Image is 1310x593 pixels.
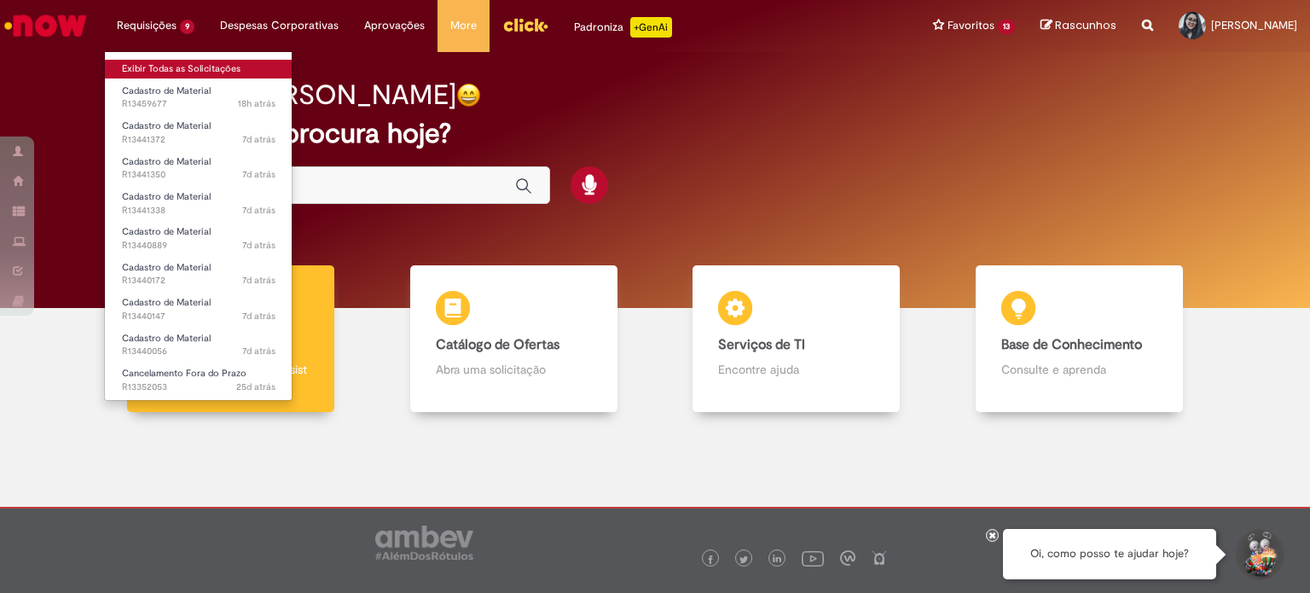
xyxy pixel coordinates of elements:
img: logo_footer_linkedin.png [773,555,781,565]
time: 22/08/2025 19:47:16 [242,204,275,217]
span: Cadastro de Material [122,119,211,132]
a: Aberto R13440056 : Cadastro de Material [105,329,293,361]
span: 25d atrás [236,381,275,393]
span: R13440056 [122,345,275,358]
span: 9 [180,20,194,34]
span: Aprovações [364,17,425,34]
a: Aberto R13441350 : Cadastro de Material [105,153,293,184]
img: logo_footer_naosei.png [872,550,887,566]
span: 7d atrás [242,168,275,181]
span: Cadastro de Material [122,225,211,238]
a: Catálogo de Ofertas Abra uma solicitação [373,265,656,413]
span: 7d atrás [242,133,275,146]
img: ServiceNow [2,9,90,43]
span: R13441338 [122,204,275,218]
span: Cadastro de Material [122,296,211,309]
a: Exibir Todas as Solicitações [105,60,293,78]
span: R13440147 [122,310,275,323]
b: Base de Conhecimento [1001,336,1142,353]
span: R13440889 [122,239,275,253]
div: Oi, como posso te ajudar hoje? [1003,529,1216,579]
span: R13459677 [122,97,275,111]
time: 22/08/2025 14:11:15 [242,345,275,358]
div: Padroniza [574,17,672,38]
time: 22/08/2025 14:32:53 [242,274,275,287]
span: 7d atrás [242,345,275,358]
a: Aberto R13440147 : Cadastro de Material [105,294,293,325]
span: 7d atrás [242,239,275,252]
b: Catálogo de Ofertas [436,336,559,353]
img: logo_footer_ambev_rotulo_gray.png [375,526,473,560]
span: 7d atrás [242,274,275,287]
a: Aberto R13459677 : Cadastro de Material [105,82,293,113]
span: More [450,17,477,34]
span: 18h atrás [238,97,275,110]
span: R13440172 [122,274,275,288]
p: Abra uma solicitação [436,361,592,378]
h2: Bom dia, [PERSON_NAME] [130,80,456,110]
span: Cadastro de Material [122,84,211,97]
span: 7d atrás [242,204,275,217]
b: Serviços de TI [718,336,805,353]
time: 28/08/2025 17:46:09 [238,97,275,110]
a: Aberto R13440172 : Cadastro de Material [105,259,293,290]
img: click_logo_yellow_360x200.png [502,12,548,38]
img: logo_footer_workplace.png [840,550,855,566]
ul: Requisições [104,51,293,401]
h2: O que você procura hoje? [130,119,1181,148]
time: 04/08/2025 16:08:57 [236,381,275,393]
a: Rascunhos [1040,18,1116,34]
time: 22/08/2025 19:57:36 [242,168,275,181]
span: R13352053 [122,381,275,394]
span: Requisições [117,17,177,34]
button: Iniciar Conversa de Suporte [1233,529,1284,580]
a: Tirar dúvidas Tirar dúvidas com Lupi Assist e Gen Ai [90,265,373,413]
span: R13441372 [122,133,275,147]
span: [PERSON_NAME] [1211,18,1297,32]
img: logo_footer_youtube.png [802,547,824,569]
time: 22/08/2025 20:36:37 [242,133,275,146]
time: 22/08/2025 16:40:09 [242,239,275,252]
a: Base de Conhecimento Consulte e aprenda [938,265,1221,413]
span: Cadastro de Material [122,332,211,345]
p: Consulte e aprenda [1001,361,1157,378]
a: Aberto R13352053 : Cancelamento Fora do Prazo [105,364,293,396]
span: Cadastro de Material [122,261,211,274]
span: 13 [998,20,1015,34]
span: Cancelamento Fora do Prazo [122,367,246,380]
a: Aberto R13441338 : Cadastro de Material [105,188,293,219]
a: Serviços de TI Encontre ajuda [655,265,938,413]
span: 7d atrás [242,310,275,323]
a: Aberto R13441372 : Cadastro de Material [105,117,293,148]
time: 22/08/2025 14:27:52 [242,310,275,323]
span: Rascunhos [1055,17,1116,33]
span: Cadastro de Material [122,190,211,203]
p: +GenAi [630,17,672,38]
img: logo_footer_facebook.png [706,555,715,564]
span: Despesas Corporativas [220,17,339,34]
p: Encontre ajuda [718,361,874,378]
img: happy-face.png [456,83,481,108]
span: R13441350 [122,168,275,182]
span: Cadastro de Material [122,155,211,168]
span: Favoritos [948,17,994,34]
a: Aberto R13440889 : Cadastro de Material [105,223,293,254]
img: logo_footer_twitter.png [739,555,748,564]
